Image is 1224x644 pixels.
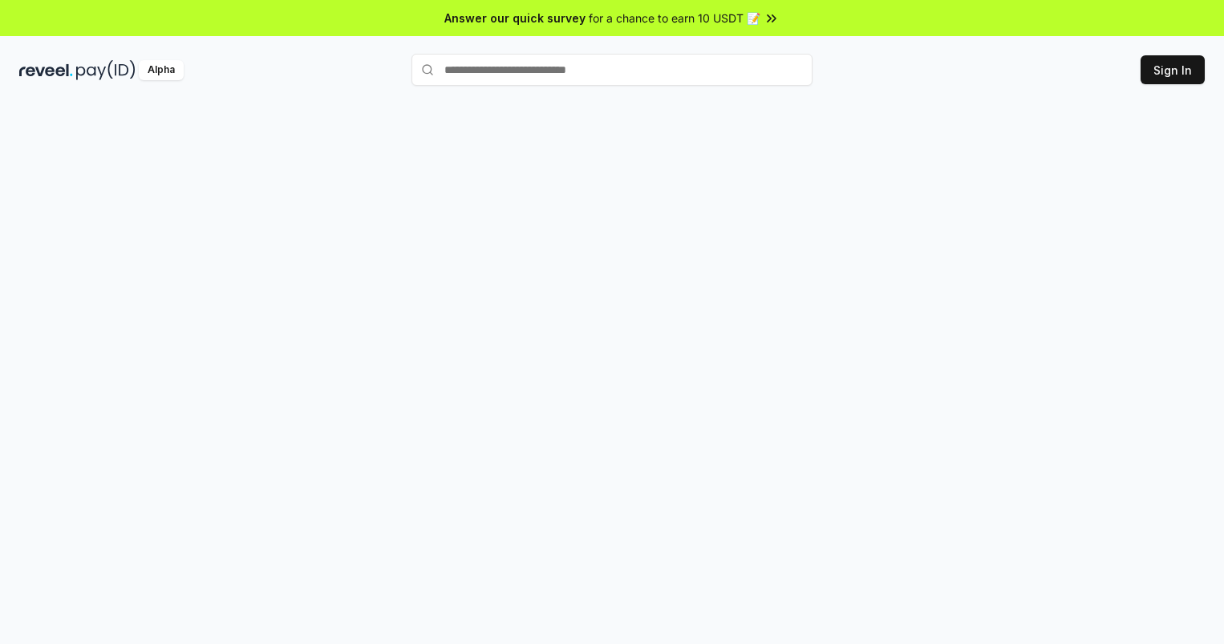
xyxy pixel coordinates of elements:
span: for a chance to earn 10 USDT 📝 [589,10,760,26]
button: Sign In [1141,55,1205,84]
span: Answer our quick survey [444,10,586,26]
img: pay_id [76,60,136,80]
div: Alpha [139,60,184,80]
img: reveel_dark [19,60,73,80]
